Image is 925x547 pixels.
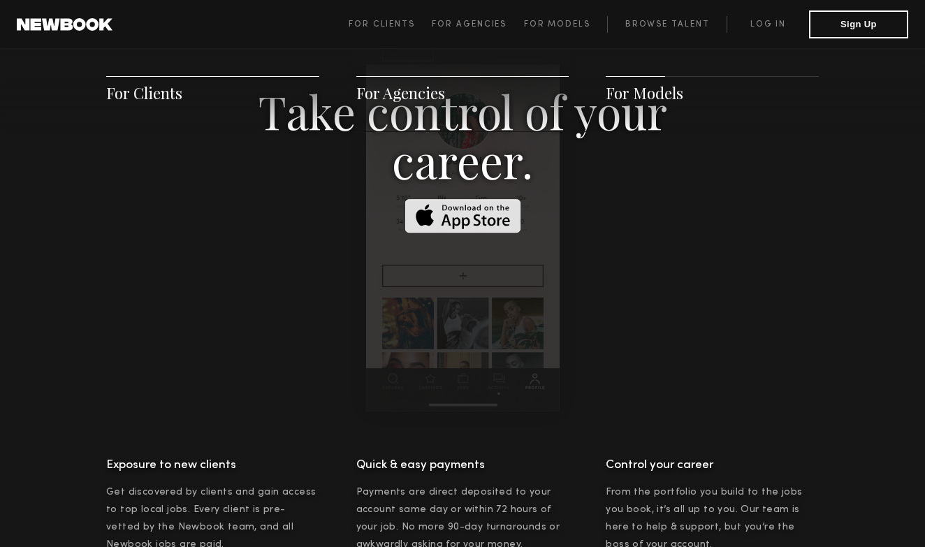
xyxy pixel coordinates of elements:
h4: Quick & easy payments [356,455,569,476]
span: For Models [524,20,590,29]
a: Browse Talent [607,16,727,33]
button: Sign Up [809,10,908,38]
a: For Models [606,82,683,103]
img: Download on the App Store [405,199,520,233]
a: For Agencies [356,82,445,103]
h3: Take control of your career. [221,87,704,184]
a: For Agencies [432,16,523,33]
h4: Control your career [606,455,819,476]
span: For Clients [349,20,415,29]
a: Log in [727,16,809,33]
h4: Exposure to new clients [106,455,319,476]
span: For Agencies [432,20,507,29]
a: For Clients [349,16,432,33]
a: For Models [524,16,608,33]
a: For Clients [106,82,182,103]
